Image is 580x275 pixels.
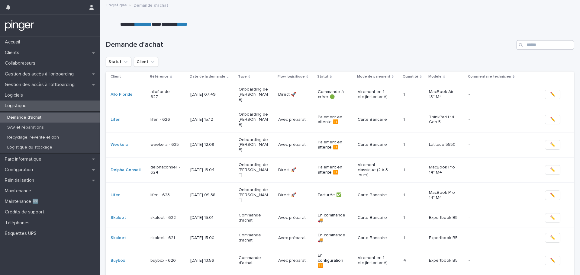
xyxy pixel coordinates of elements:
[403,234,406,241] p: 1
[429,235,459,241] p: Expertbook B5
[2,177,39,183] p: Réinitialisation
[111,92,133,97] a: Allo Floride
[545,190,560,200] button: ✏️
[357,73,390,80] p: Mode de paiement
[429,142,459,147] p: Latitude 5550
[545,115,560,124] button: ✏️
[403,141,406,147] p: 1
[111,142,128,147] a: Weekera
[190,117,221,122] p: [DATE] 15:12
[238,73,247,80] p: Type
[550,235,555,241] span: ✏️
[134,57,158,67] button: Client
[550,117,555,123] span: ✏️
[545,140,560,150] button: ✏️
[239,187,269,203] p: Onboarding de [PERSON_NAME]
[318,213,348,223] p: En commande 🚚​
[106,248,574,273] tr: Buybox buybox - 620[DATE] 13:56Commande d'achatAvec préparation 🛠️Avec préparation 🛠️ En configur...
[111,215,126,220] a: Skaleet
[150,215,181,220] p: skaleet - 622
[358,117,388,122] p: Carte Bancaire
[358,89,388,100] p: Virement en 1 clic (Instantané)
[358,162,388,177] p: Virement classique (2 à 3 jours)
[2,50,24,56] p: Clients
[278,257,310,263] p: Avec préparation 🛠️
[111,73,121,80] p: Client
[111,235,126,241] a: Skaleet
[429,115,459,125] p: ThinkPad L14 Gen 5
[358,235,388,241] p: Carte Bancaire
[2,231,41,236] p: Étiquettes UPS
[150,165,181,175] p: delphaconseil - 624
[150,258,181,263] p: buybox - 620
[2,156,46,162] p: Parc informatique
[550,257,555,264] span: ✏️
[318,140,348,150] p: Paiement en attente ⏸️
[550,167,555,173] span: ✏️
[469,215,529,220] p: -
[106,183,574,208] tr: Lifen lifen - 623[DATE] 09:38Onboarding de [PERSON_NAME]Direct 🚀Direct 🚀 Facturée ✅Carte Bancaire...
[517,40,574,50] input: Search
[106,208,574,228] tr: Skaleet skaleet - 622[DATE] 15:01Commande d'achatAvec préparation 🛠️Avec préparation 🛠️ En comman...
[2,220,34,226] p: Téléphones
[429,190,459,200] p: MacBook Pro 14" M4
[2,199,43,204] p: Maintenance 🆕
[278,91,297,97] p: Direct 🚀
[2,39,25,45] p: Accueil
[550,215,555,221] span: ✏️
[278,214,310,220] p: Avec préparation 🛠️
[278,234,310,241] p: Avec préparation 🛠️
[403,166,406,173] p: 1
[106,40,514,49] h1: Demande d'achat
[239,213,269,223] p: Commande d'achat
[469,117,529,122] p: -
[469,235,529,241] p: -
[106,107,574,132] tr: Lifen lifen - 626[DATE] 15:12Onboarding de [PERSON_NAME]Avec préparation 🛠️Avec préparation 🛠️ Pa...
[2,60,40,66] p: Collaborateurs
[239,162,269,177] p: Onboarding de [PERSON_NAME]
[278,141,310,147] p: Avec préparation 🛠️
[358,255,388,266] p: Virement en 1 clic (Instantané)
[429,215,459,220] p: Expertbook B5
[190,168,221,173] p: [DATE] 13:04
[150,235,181,241] p: skaleet - 621
[278,73,305,80] p: Flow logisitique
[278,166,297,173] p: Direct 🚀
[111,117,121,122] a: Lifen
[239,87,269,102] p: Onboarding de [PERSON_NAME]
[106,228,574,248] tr: Skaleet skaleet - 621[DATE] 15:00Commande d'achatAvec préparation 🛠️Avec préparation 🛠️ En comman...
[403,116,406,122] p: 1
[150,89,181,100] p: allofloride - 627
[2,145,57,150] p: Logistique du stockage
[550,91,555,98] span: ✏️
[239,137,269,152] p: Onboarding de [PERSON_NAME]
[278,116,310,122] p: Avec préparation 🛠️
[190,235,221,241] p: [DATE] 15:00
[106,82,574,107] tr: Allo Floride allofloride - 627[DATE] 07:49Onboarding de [PERSON_NAME]Direct 🚀Direct 🚀 Commande à ...
[403,257,407,263] p: 4
[2,188,36,194] p: Maintenance
[403,91,406,97] p: 1
[469,258,529,263] p: -
[111,258,125,263] a: Buybox
[2,135,64,140] p: Recyclage, revente et don
[318,115,348,125] p: Paiement en attente ⏸️
[106,57,131,67] button: Statut
[358,142,388,147] p: Carte Bancaire
[134,2,168,8] p: Demande d'achat
[403,73,418,80] p: Quantité
[150,73,169,80] p: Référence
[318,165,348,175] p: Paiement en attente ⏸️
[469,193,529,198] p: -
[2,92,28,98] p: Logiciels
[545,233,560,243] button: ✏️
[5,20,34,32] img: mTgBEunGTSyRkCgitkcU
[429,258,459,263] p: Expertbook B5
[2,125,49,130] p: SAV et réparations
[111,193,121,198] a: Lifen
[190,142,221,147] p: [DATE] 12:08
[239,112,269,127] p: Onboarding de [PERSON_NAME]
[150,117,181,122] p: lifen - 626
[106,1,127,8] a: Logistique
[2,71,79,77] p: Gestion des accès à l’onboarding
